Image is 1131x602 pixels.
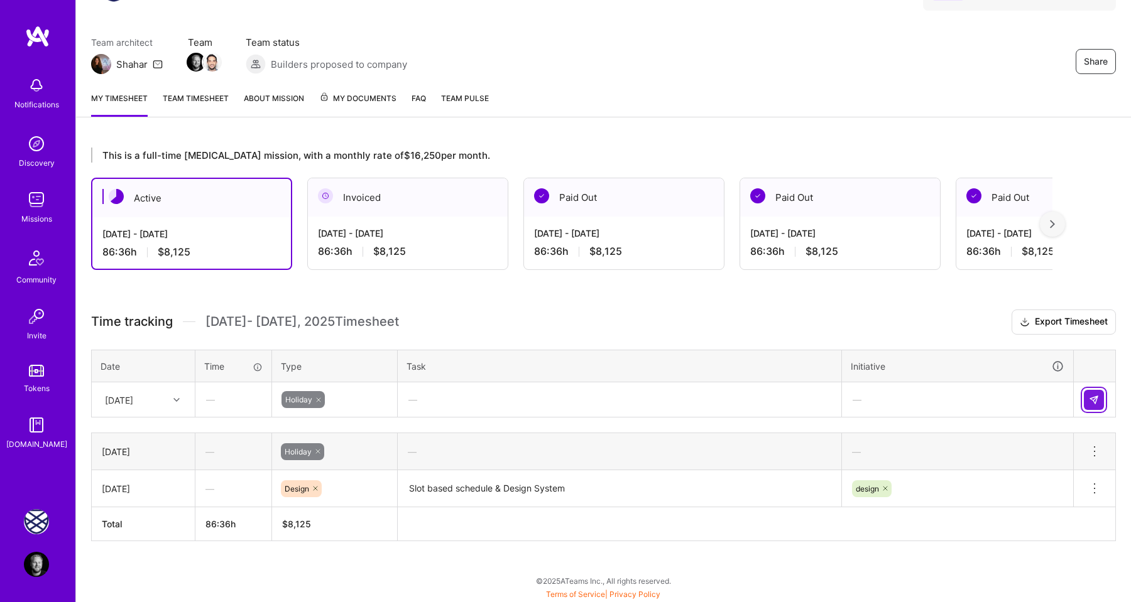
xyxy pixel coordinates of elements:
[19,156,55,169] div: Discovery
[105,393,133,406] div: [DATE]
[750,245,930,258] div: 86:36 h
[24,304,49,329] img: Invite
[609,589,660,599] a: Privacy Policy
[102,482,185,495] div: [DATE]
[187,53,205,72] img: Team Member Avatar
[153,59,163,69] i: icon Mail
[318,245,498,258] div: 86:36 h
[750,227,930,240] div: [DATE] - [DATE]
[158,245,190,259] span: $8,125
[204,51,221,73] a: Team Member Avatar
[546,589,660,599] span: |
[21,212,52,225] div: Missions
[92,179,291,217] div: Active
[398,383,841,416] div: —
[966,188,981,203] img: Paid Out
[318,188,333,203] img: Invoiced
[412,92,426,117] a: FAQ
[116,58,148,71] div: Shahar
[6,438,67,451] div: [DOMAIN_NAME]
[318,227,498,240] div: [DATE] - [DATE]
[14,98,59,111] div: Notifications
[285,447,312,456] span: Holiday
[398,435,841,468] div: —
[534,227,714,240] div: [DATE] - [DATE]
[27,329,46,342] div: Invite
[204,360,263,373] div: Time
[856,484,879,493] span: design
[399,471,840,506] textarea: Slot based schedule & Design System
[589,245,622,258] span: $8,125
[373,245,406,258] span: $8,125
[92,350,195,382] th: Date
[173,397,180,403] i: icon Chevron
[24,187,49,212] img: teamwork
[319,92,396,105] span: My Documents
[102,245,281,259] div: 86:36 h
[102,227,281,240] div: [DATE] - [DATE]
[1084,55,1108,68] span: Share
[843,383,1073,416] div: —
[272,350,398,382] th: Type
[16,273,57,286] div: Community
[25,25,50,48] img: logo
[246,36,407,49] span: Team status
[441,94,489,103] span: Team Pulse
[91,148,1052,163] div: This is a full-time [MEDICAL_DATA] mission, with a monthly rate of $16,250 per month.
[24,552,49,577] img: User Avatar
[1050,220,1055,228] img: right
[205,314,399,330] span: [DATE] - [DATE] , 2025 Timesheet
[188,51,204,73] a: Team Member Avatar
[398,350,842,382] th: Task
[75,565,1131,596] div: © 2025 ATeams Inc., All rights reserved.
[188,36,221,49] span: Team
[285,395,312,404] span: Holiday
[91,314,173,330] span: Time tracking
[21,509,52,534] a: Charlie Health: Team for Mental Health Support
[1012,309,1116,335] button: Export Timesheet
[524,178,724,217] div: Paid Out
[534,245,714,258] div: 86:36 h
[91,54,111,74] img: Team Architect
[534,188,549,203] img: Paid Out
[244,92,304,117] a: About Mission
[740,178,940,217] div: Paid Out
[21,243,52,273] img: Community
[271,58,407,71] span: Builders proposed to company
[195,472,271,505] div: —
[196,383,271,416] div: —
[91,36,163,49] span: Team architect
[246,54,266,74] img: Builders proposed to company
[1076,49,1116,74] button: Share
[806,245,838,258] span: $8,125
[24,382,50,395] div: Tokens
[1084,390,1105,410] div: null
[195,507,272,541] th: 86:36h
[546,589,605,599] a: Terms of Service
[163,92,229,117] a: Team timesheet
[21,552,52,577] a: User Avatar
[102,445,185,458] div: [DATE]
[272,507,398,541] th: $8,125
[1022,245,1054,258] span: $8,125
[195,435,271,468] div: —
[1089,395,1099,405] img: Submit
[24,131,49,156] img: discovery
[24,509,49,534] img: Charlie Health: Team for Mental Health Support
[91,92,148,117] a: My timesheet
[285,484,309,493] span: Design
[24,73,49,98] img: bell
[203,53,222,72] img: Team Member Avatar
[308,178,508,217] div: Invoiced
[24,412,49,438] img: guide book
[109,189,124,204] img: Active
[851,359,1064,374] div: Initiative
[29,365,44,377] img: tokens
[842,435,1073,468] div: —
[441,92,489,117] a: Team Pulse
[319,92,396,117] a: My Documents
[750,188,765,203] img: Paid Out
[92,507,195,541] th: Total
[1020,316,1030,329] i: icon Download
